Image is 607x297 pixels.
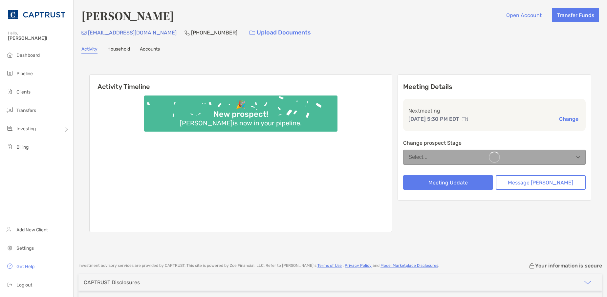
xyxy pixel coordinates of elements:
span: Dashboard [16,53,40,58]
a: Activity [81,46,98,53]
a: Model Marketplace Disclosures [380,263,438,268]
span: Settings [16,245,34,251]
a: Household [107,46,130,53]
button: Meeting Update [403,175,493,190]
img: communication type [462,117,468,122]
img: add_new_client icon [6,225,14,233]
span: Add New Client [16,227,48,233]
p: [PHONE_NUMBER] [191,29,237,37]
p: [DATE] 5:30 PM EDT [408,115,459,123]
button: Change [557,116,580,122]
button: Open Account [501,8,547,22]
button: Message [PERSON_NAME] [496,175,586,190]
div: [PERSON_NAME] is now in your pipeline. [177,119,304,127]
p: Your information is secure [535,263,602,269]
img: investing icon [6,124,14,132]
div: New prospect! [211,110,271,119]
img: clients icon [6,88,14,95]
img: button icon [249,31,255,35]
p: Meeting Details [403,83,586,91]
img: Email Icon [81,31,87,35]
img: billing icon [6,143,14,151]
span: Get Help [16,264,34,269]
div: 🎉 [233,100,248,110]
button: Transfer Funds [552,8,599,22]
span: Clients [16,89,31,95]
span: Pipeline [16,71,33,76]
img: logout icon [6,281,14,288]
img: transfers icon [6,106,14,114]
a: Privacy Policy [345,263,372,268]
span: Transfers [16,108,36,113]
img: settings icon [6,244,14,252]
span: Billing [16,144,29,150]
h4: [PERSON_NAME] [81,8,174,23]
span: Investing [16,126,36,132]
span: [PERSON_NAME]! [8,35,69,41]
p: Investment advisory services are provided by CAPTRUST . This site is powered by Zoe Financial, LL... [78,263,439,268]
img: CAPTRUST Logo [8,3,65,26]
img: Phone Icon [184,30,190,35]
img: icon arrow [584,279,592,286]
img: pipeline icon [6,69,14,77]
span: Log out [16,282,32,288]
a: Upload Documents [245,26,315,40]
h6: Activity Timeline [90,75,392,91]
p: [EMAIL_ADDRESS][DOMAIN_NAME] [88,29,177,37]
p: Next meeting [408,107,581,115]
img: get-help icon [6,262,14,270]
a: Accounts [140,46,160,53]
div: CAPTRUST Disclosures [84,279,140,286]
a: Terms of Use [317,263,342,268]
img: Confetti [144,95,337,126]
img: dashboard icon [6,51,14,59]
p: Change prospect Stage [403,139,586,147]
